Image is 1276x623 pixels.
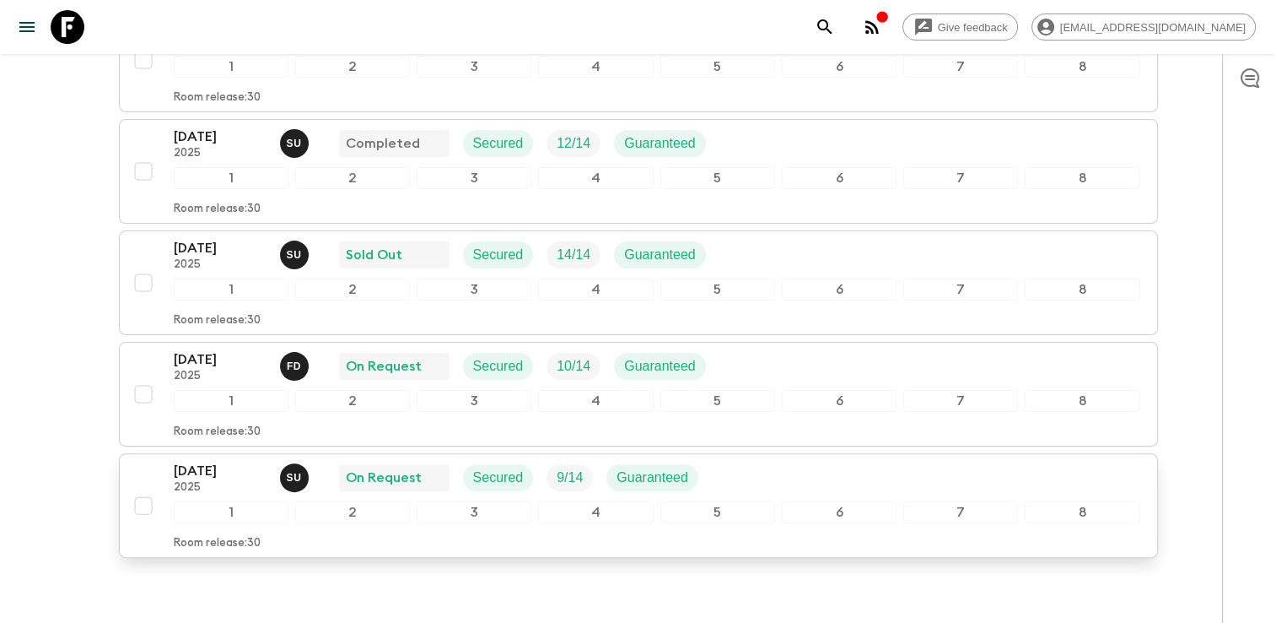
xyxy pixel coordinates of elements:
div: 7 [903,56,1018,78]
div: 1 [174,279,288,301]
span: [EMAIL_ADDRESS][DOMAIN_NAME] [1051,21,1255,34]
div: 8 [1025,390,1139,412]
p: 2025 [174,481,267,495]
div: 5 [660,167,775,189]
p: Secured [473,356,524,377]
button: [DATE]2025Sefa UzSold OutSecuredTrip FillGuaranteed12345678Room release:30 [119,230,1158,335]
a: Give feedback [902,14,1018,41]
p: Room release: 30 [174,314,261,328]
div: 6 [782,167,896,189]
div: 7 [903,167,1018,189]
button: [DATE]2025Süleyman ErköseCompletedSecuredTrip FillGuaranteed12345678Room release:30 [119,8,1158,112]
div: 1 [174,167,288,189]
div: 1 [174,56,288,78]
p: Guaranteed [616,468,688,488]
div: 6 [782,390,896,412]
div: 4 [538,501,653,523]
div: 1 [174,501,288,523]
div: 8 [1025,501,1139,523]
p: Completed [346,133,420,154]
div: 5 [660,390,775,412]
p: [DATE] [174,349,267,370]
div: Trip Fill [546,241,600,268]
button: menu [10,10,44,44]
p: 12 / 14 [557,133,590,154]
span: Give feedback [929,21,1017,34]
div: 8 [1025,56,1139,78]
div: Secured [463,130,534,157]
p: Room release: 30 [174,425,261,439]
p: [DATE] [174,127,267,147]
div: 2 [295,390,410,412]
div: 3 [417,56,531,78]
p: Guaranteed [624,133,696,154]
button: [DATE]2025Sefa UzCompletedSecuredTrip FillGuaranteed12345678Room release:30 [119,119,1158,224]
div: 6 [782,56,896,78]
p: Secured [473,468,524,488]
div: 3 [417,501,531,523]
button: [DATE]2025Sefa UzOn RequestSecuredTrip FillGuaranteed12345678Room release:30 [119,453,1158,558]
p: 9 / 14 [557,468,583,488]
div: 7 [903,390,1018,412]
p: Secured [473,133,524,154]
p: 10 / 14 [557,356,590,377]
p: S U [287,471,302,485]
div: 2 [295,56,410,78]
button: [DATE]2025Fatih DeveliOn RequestSecuredTrip FillGuaranteed12345678Room release:30 [119,342,1158,447]
button: SU [280,241,312,269]
div: Trip Fill [546,130,600,157]
p: 14 / 14 [557,245,590,265]
div: 2 [295,501,410,523]
div: Secured [463,464,534,491]
p: Guaranteed [624,245,696,265]
p: Sold Out [346,245,402,265]
button: search adventures [808,10,842,44]
p: Room release: 30 [174,537,261,550]
p: [DATE] [174,461,267,481]
div: 5 [660,56,775,78]
div: 5 [660,501,775,523]
div: Secured [463,353,534,380]
span: Sefa Uz [280,246,312,259]
p: Room release: 30 [174,91,261,105]
div: 4 [538,390,653,412]
p: Secured [473,245,524,265]
div: Secured [463,241,534,268]
p: [DATE] [174,238,267,258]
div: Trip Fill [546,353,600,380]
div: 4 [538,167,653,189]
p: 2025 [174,370,267,383]
p: 2025 [174,258,267,272]
div: 4 [538,56,653,78]
p: S U [287,248,302,262]
span: Sefa Uz [280,134,312,148]
div: 4 [538,279,653,301]
p: On Request [346,468,422,488]
div: 7 [903,501,1018,523]
button: SU [280,463,312,492]
span: Fatih Develi [280,357,312,371]
p: F D [287,360,301,373]
span: Sefa Uz [280,469,312,482]
p: 2025 [174,147,267,160]
div: Trip Fill [546,464,593,491]
div: 8 [1025,279,1139,301]
div: 6 [782,501,896,523]
div: 3 [417,390,531,412]
p: Guaranteed [624,356,696,377]
p: On Request [346,356,422,377]
div: 8 [1025,167,1139,189]
div: [EMAIL_ADDRESS][DOMAIN_NAME] [1031,14,1256,41]
div: 3 [417,167,531,189]
div: 5 [660,279,775,301]
div: 1 [174,390,288,412]
button: FD [280,352,312,381]
div: 2 [295,279,410,301]
p: Room release: 30 [174,203,261,216]
div: 2 [295,167,410,189]
div: 3 [417,279,531,301]
div: 7 [903,279,1018,301]
div: 6 [782,279,896,301]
